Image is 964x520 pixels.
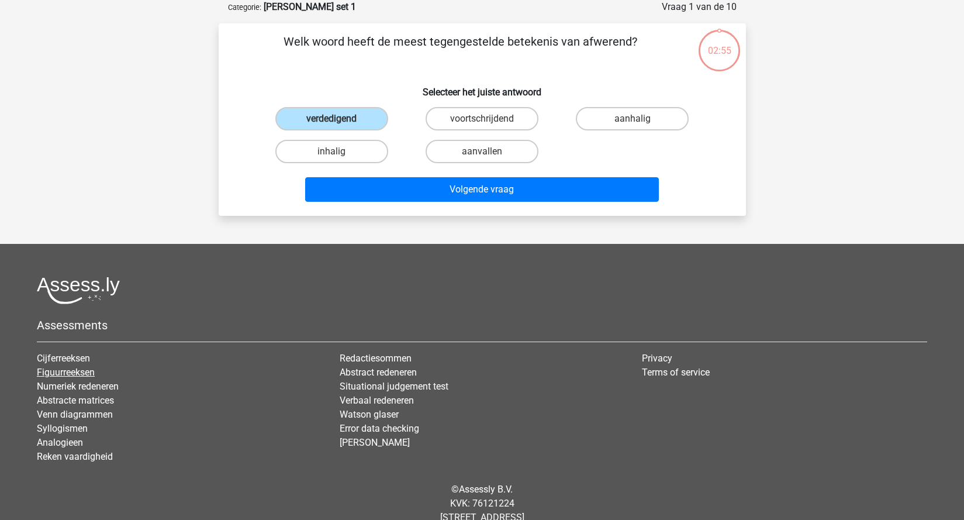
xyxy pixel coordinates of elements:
[37,318,927,332] h5: Assessments
[37,451,113,462] a: Reken vaardigheid
[340,353,412,364] a: Redactiesommen
[340,437,410,448] a: [PERSON_NAME]
[275,140,388,163] label: inhalig
[305,177,659,202] button: Volgende vraag
[237,33,683,68] p: Welk woord heeft de meest tegengestelde betekenis van afwerend?
[237,77,727,98] h6: Selecteer het juiste antwoord
[340,423,419,434] a: Error data checking
[37,353,90,364] a: Cijferreeksen
[642,367,710,378] a: Terms of service
[576,107,689,130] label: aanhalig
[697,29,741,58] div: 02:55
[37,367,95,378] a: Figuurreeksen
[340,381,448,392] a: Situational judgement test
[37,437,83,448] a: Analogieen
[275,107,388,130] label: verdedigend
[340,409,399,420] a: Watson glaser
[426,140,538,163] label: aanvallen
[340,395,414,406] a: Verbaal redeneren
[37,277,120,304] img: Assessly logo
[228,3,261,12] small: Categorie:
[37,423,88,434] a: Syllogismen
[426,107,538,130] label: voortschrijdend
[37,381,119,392] a: Numeriek redeneren
[340,367,417,378] a: Abstract redeneren
[37,395,114,406] a: Abstracte matrices
[37,409,113,420] a: Venn diagrammen
[642,353,672,364] a: Privacy
[459,484,513,495] a: Assessly B.V.
[264,1,356,12] strong: [PERSON_NAME] set 1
